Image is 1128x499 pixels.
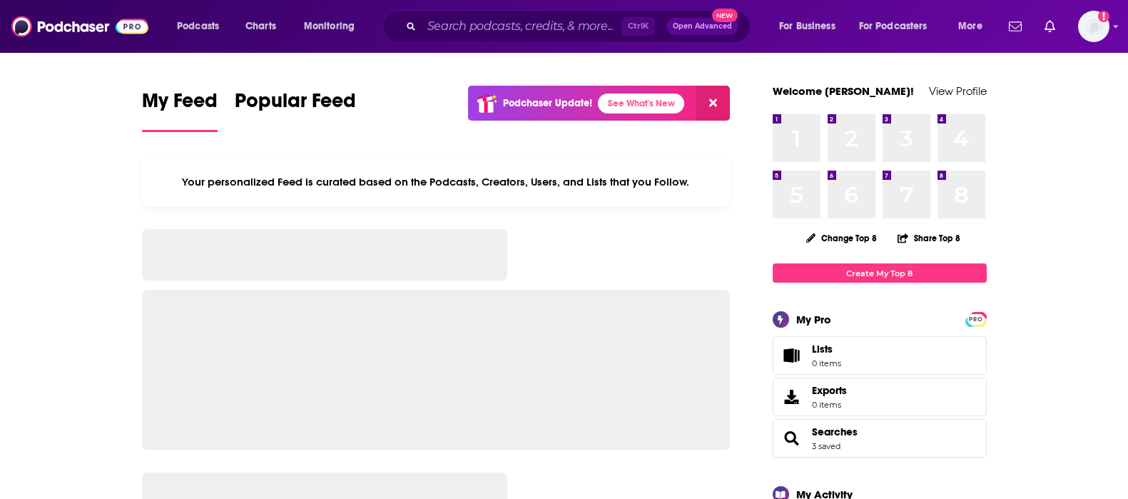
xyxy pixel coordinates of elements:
a: Charts [236,15,285,38]
a: Searches [812,425,858,438]
a: Lists [773,336,987,375]
span: My Feed [142,89,218,121]
a: Show notifications dropdown [1039,14,1061,39]
a: Searches [778,428,806,448]
a: See What's New [598,94,684,114]
span: Charts [245,16,276,36]
a: Welcome [PERSON_NAME]! [773,84,914,98]
a: Show notifications dropdown [1003,14,1027,39]
span: Lists [812,343,841,356]
span: Exports [812,384,847,397]
a: 3 saved [812,441,840,451]
input: Search podcasts, credits, & more... [422,15,621,38]
span: Podcasts [177,16,219,36]
button: open menu [850,15,948,38]
span: For Podcasters [859,16,928,36]
button: Show profile menu [1078,11,1109,42]
span: Open Advanced [673,23,732,30]
button: Open AdvancedNew [666,18,738,35]
a: PRO [967,313,985,324]
span: Lists [778,346,806,366]
span: Logged in as nicole.koremenos [1078,11,1109,42]
span: For Business [779,16,835,36]
img: Podchaser - Follow, Share and Rate Podcasts [11,13,148,40]
span: New [712,9,738,22]
div: Search podcasts, credits, & more... [396,10,764,43]
button: open menu [167,15,238,38]
p: Podchaser Update! [503,97,592,109]
span: Searches [773,419,987,458]
a: View Profile [929,84,987,98]
svg: Add a profile image [1098,11,1109,22]
span: Lists [812,343,833,356]
span: PRO [967,314,985,325]
span: Popular Feed [235,89,356,121]
span: 0 items [812,400,847,410]
a: Popular Feed [235,89,356,132]
a: My Feed [142,89,218,132]
button: open menu [294,15,373,38]
span: Exports [778,387,806,407]
div: My Pro [796,313,831,326]
button: Share Top 8 [897,224,961,252]
a: Exports [773,378,987,416]
span: 0 items [812,358,841,368]
button: open menu [769,15,853,38]
span: More [958,16,982,36]
img: User Profile [1078,11,1109,42]
span: Ctrl K [621,17,655,36]
div: Your personalized Feed is curated based on the Podcasts, Creators, Users, and Lists that you Follow. [142,158,731,206]
a: Create My Top 8 [773,263,987,283]
span: Monitoring [304,16,355,36]
button: open menu [948,15,1000,38]
button: Change Top 8 [798,229,886,247]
